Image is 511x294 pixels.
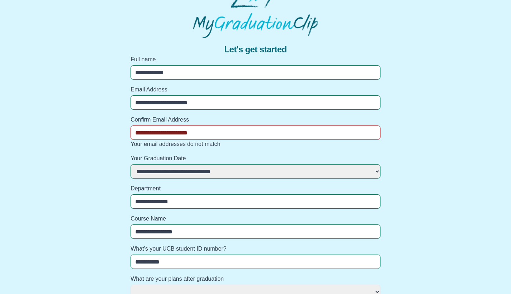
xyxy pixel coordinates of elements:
span: Let's get started [224,44,287,55]
label: What are your plans after graduation [131,275,380,283]
label: Department [131,184,380,193]
label: Email Address [131,85,380,94]
label: Course Name [131,214,380,223]
label: Full name [131,55,380,64]
label: Confirm Email Address [131,115,380,124]
span: Your email addresses do not match [131,141,220,147]
label: Your Graduation Date [131,154,380,163]
label: What’s your UCB student ID number? [131,245,380,253]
